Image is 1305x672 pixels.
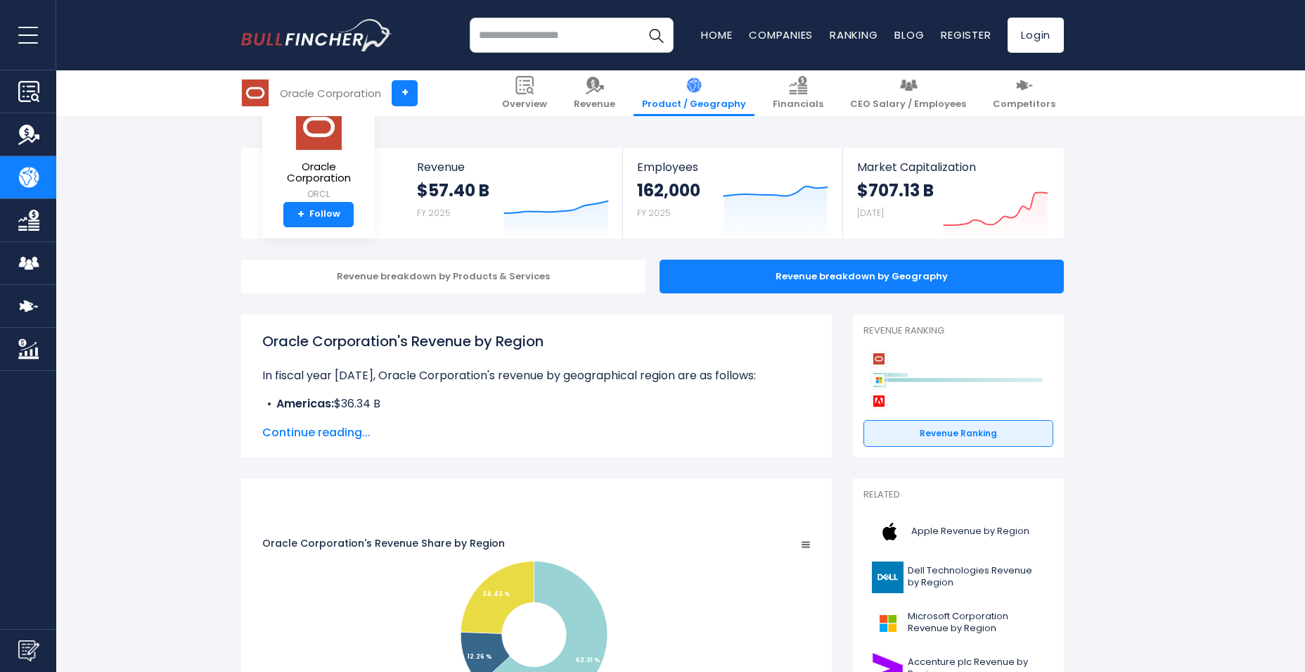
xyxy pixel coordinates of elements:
img: AAPL logo [872,516,907,547]
text: 24.43 % [482,590,510,599]
a: Product / Geography [634,70,754,116]
button: Search [638,18,674,53]
a: Overview [494,70,555,116]
a: Microsoft Corporation Revenue by Region [863,604,1053,642]
span: Microsoft Corporation Revenue by Region [908,611,1045,635]
a: Companies [749,27,813,42]
a: + [392,80,418,106]
span: Apple Revenue by Region [911,526,1029,538]
img: bullfincher logo [241,19,392,51]
a: Home [701,27,732,42]
li: $36.34 B [262,395,811,412]
strong: 162,000 [637,179,700,201]
a: Apple Revenue by Region [863,512,1053,551]
li: $7.04 B [262,412,811,429]
strong: $707.13 B [857,179,934,201]
span: Revenue [574,99,615,110]
a: Competitors [984,70,1064,116]
span: CEO Salary / Employees [850,99,966,110]
img: ORCL logo [294,103,343,151]
span: Dell Technologies Revenue by Region [908,565,1045,589]
p: Related [863,489,1053,501]
strong: $57.40 B [417,179,489,201]
a: Login [1008,18,1064,53]
p: In fiscal year [DATE], Oracle Corporation's revenue by geographical region are as follows: [262,367,811,384]
a: Go to homepage [241,19,392,51]
span: Oracle Corporation [274,161,364,184]
span: Revenue [417,160,609,174]
small: [DATE] [857,207,884,219]
b: Americas: [276,395,334,412]
img: Adobe competitors logo [870,393,887,410]
a: Register [941,27,991,42]
a: Revenue [565,70,624,116]
img: Oracle Corporation competitors logo [870,350,887,367]
img: Microsoft Corporation competitors logo [870,372,887,388]
span: Competitors [993,99,1055,110]
img: ORCL logo [242,80,269,106]
h1: Oracle Corporation's Revenue by Region [262,331,811,352]
text: 63.31 % [576,655,600,664]
a: Employees 162,000 FY 2025 [623,148,842,239]
a: Revenue $57.40 B FY 2025 [403,148,623,239]
a: Ranking [830,27,877,42]
span: Market Capitalization [857,160,1048,174]
a: CEO Salary / Employees [842,70,975,116]
img: DELL logo [872,562,904,593]
a: Financials [764,70,832,116]
small: FY 2025 [417,207,451,219]
small: ORCL [274,188,364,201]
div: Revenue breakdown by Geography [660,260,1064,293]
a: Market Capitalization $707.13 B [DATE] [843,148,1062,239]
a: Oracle Corporation ORCL [273,103,364,202]
span: Continue reading... [262,424,811,441]
text: 12.26 % [467,652,492,661]
strong: + [297,208,304,221]
tspan: Oracle Corporation's Revenue Share by Region [262,536,505,550]
span: Overview [502,99,547,110]
a: Revenue Ranking [863,420,1053,447]
span: Financials [773,99,823,110]
span: Employees [637,160,828,174]
img: MSFT logo [872,607,904,639]
div: Oracle Corporation [280,85,381,101]
a: Dell Technologies Revenue by Region [863,558,1053,597]
b: Asia Pacific: [276,412,346,429]
span: Product / Geography [642,99,746,110]
p: Revenue Ranking [863,325,1053,337]
a: +Follow [283,202,354,227]
a: Blog [894,27,924,42]
div: Revenue breakdown by Products & Services [241,260,645,293]
small: FY 2025 [637,207,671,219]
